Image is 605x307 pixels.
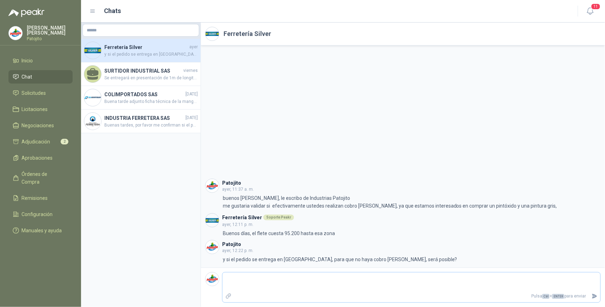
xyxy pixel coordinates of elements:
a: SURTIDOR INDUSTRIAL SASviernesSe entregará en presentación de 1m de longitud [81,62,201,86]
p: Buenos días, el flete cuesta 95.200 hasta esa zona [223,229,335,237]
span: Licitaciones [22,105,48,113]
div: Soporte Peakr [263,215,294,220]
span: Negociaciones [22,122,54,129]
h1: Chats [104,6,121,16]
img: Company Logo [84,89,101,106]
h4: INDUSTRIA FERRETERA SAS [104,114,184,122]
img: Company Logo [84,113,101,130]
a: Chat [8,70,73,84]
button: Enviar [589,290,600,302]
a: Company LogoCOLIMPORTADOS SAS[DATE]Buena tarde adjunto ficha técnica de la manguera [81,86,201,110]
a: Aprobaciones [8,151,73,165]
span: Adjudicación [22,138,50,146]
span: Aprobaciones [22,154,53,162]
span: ayer, 11:37 a. m. [222,187,254,192]
a: Company LogoFerretería Silverayery si el pedido se entrega en [GEOGRAPHIC_DATA], para que no haya... [81,39,201,62]
label: Adjuntar archivos [222,290,234,302]
span: Ctrl [542,294,550,299]
a: Remisiones [8,191,73,205]
span: Remisiones [22,194,48,202]
span: Buena tarde adjunto ficha técnica de la manguera [104,98,198,105]
p: Patojito [27,37,73,41]
h3: Ferretería Silver [222,216,262,220]
a: Licitaciones [8,103,73,116]
span: 11 [591,3,601,10]
p: y si el pedido se entrega en [GEOGRAPHIC_DATA], para que no haya cobro [PERSON_NAME], será posible? [223,256,457,263]
h2: Ferretería Silver [224,29,271,39]
button: 11 [584,5,597,18]
span: Buenas tardes, por favor me confirman si el polietileno peletizado que requieren es para Inyecció... [104,122,198,129]
h4: COLIMPORTADOS SAS [104,91,184,98]
span: ayer, 12:11 p. m. [222,222,253,227]
span: Configuración [22,210,53,218]
a: Configuración [8,208,73,221]
a: Solicitudes [8,86,73,100]
a: Órdenes de Compra [8,167,73,189]
a: Inicio [8,54,73,67]
span: Órdenes de Compra [22,170,66,186]
a: Adjudicación2 [8,135,73,148]
a: Company LogoINDUSTRIA FERRETERA SAS[DATE]Buenas tardes, por favor me confirman si el polietileno ... [81,110,201,133]
h4: Ferretería Silver [104,43,188,51]
span: ayer [189,44,198,50]
img: Logo peakr [8,8,44,17]
span: [DATE] [185,115,198,121]
img: Company Logo [206,179,219,192]
img: Company Logo [206,214,219,227]
img: Company Logo [84,42,101,59]
a: Negociaciones [8,119,73,132]
span: Se entregará en presentación de 1m de longitud [104,75,198,81]
span: viernes [183,67,198,74]
span: ENTER [552,294,564,299]
span: Chat [22,73,32,81]
span: y si el pedido se entrega en [GEOGRAPHIC_DATA], para que no haya cobro [PERSON_NAME], será posible? [104,51,198,58]
img: Company Logo [206,27,219,41]
img: Company Logo [206,240,219,254]
span: Inicio [22,57,33,65]
span: Manuales y ayuda [22,227,62,234]
span: [DATE] [185,91,198,98]
span: 2 [61,139,68,145]
a: Manuales y ayuda [8,224,73,237]
span: Solicitudes [22,89,46,97]
span: ayer, 12:22 p. m. [222,248,253,253]
img: Company Logo [9,26,22,40]
p: buenos [PERSON_NAME], le escribo de Industrias Patojito me gustaria validar si efectivamente uste... [223,194,557,210]
p: [PERSON_NAME] [PERSON_NAME] [27,25,73,35]
h3: Patojito [222,181,241,185]
p: Pulsa + para enviar [234,290,589,302]
h3: Patojito [222,242,241,246]
h4: SURTIDOR INDUSTRIAL SAS [104,67,182,75]
img: Company Logo [206,272,219,286]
